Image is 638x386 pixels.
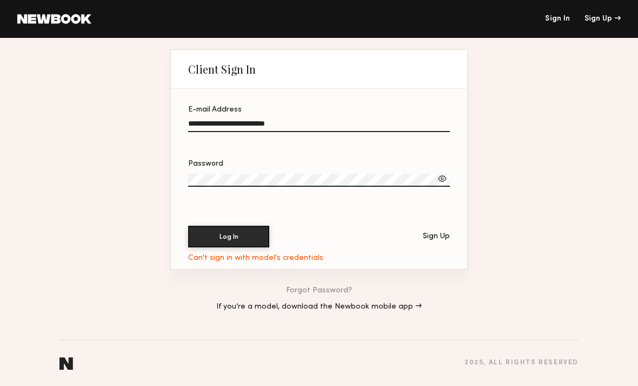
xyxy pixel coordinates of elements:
[188,106,450,114] div: E-mail Address
[188,254,323,263] div: Can't sign in with model's credentials
[188,226,269,247] button: Log In
[188,174,450,187] input: Password
[584,15,621,23] div: Sign Up
[188,160,450,168] div: Password
[286,287,352,295] a: Forgot Password?
[188,63,256,76] div: Client Sign In
[423,233,450,240] div: Sign Up
[188,120,450,132] input: E-mail Address
[464,359,579,367] div: 2025 , all rights reserved
[216,303,422,311] a: If you’re a model, download the Newbook mobile app →
[545,15,570,23] a: Sign In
